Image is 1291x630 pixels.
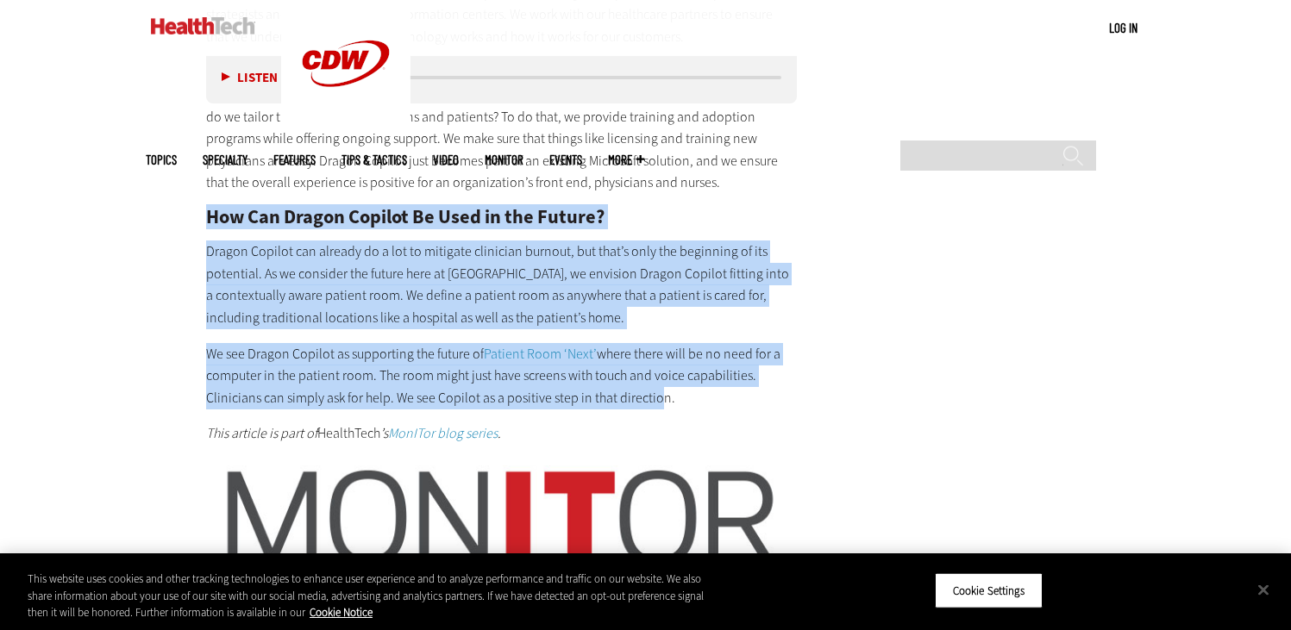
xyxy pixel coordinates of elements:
[608,153,644,166] span: More
[388,424,498,442] a: MonITor blog series
[206,422,798,445] p: HealthTech
[28,571,710,621] div: This website uses cookies and other tracking technologies to enhance user experience and to analy...
[380,424,388,442] em: ’s
[310,605,373,620] a: More information about your privacy
[281,114,410,132] a: CDW
[273,153,316,166] a: Features
[433,153,459,166] a: Video
[206,240,798,328] p: Dragon Copilot can already do a lot to mitigate clinician burnout, but that’s only the beginning ...
[498,424,501,442] em: .
[206,458,798,627] img: MonITor_logo_sized.jpg
[146,153,177,166] span: Topics
[1109,19,1137,37] div: User menu
[935,572,1043,608] button: Cookie Settings
[485,153,523,166] a: MonITor
[549,153,582,166] a: Events
[203,153,248,166] span: Specialty
[1244,571,1282,608] button: Close
[342,153,407,166] a: Tips & Tactics
[206,343,798,409] p: We see Dragon Copilot as supporting the future of where there will be no need for a computer in t...
[1109,20,1137,35] a: Log in
[484,345,597,363] a: Patient Room ‘Next’
[151,17,255,34] img: Home
[206,208,798,227] h2: How Can Dragon Copilot Be Used in the Future?
[206,424,317,442] em: This article is part of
